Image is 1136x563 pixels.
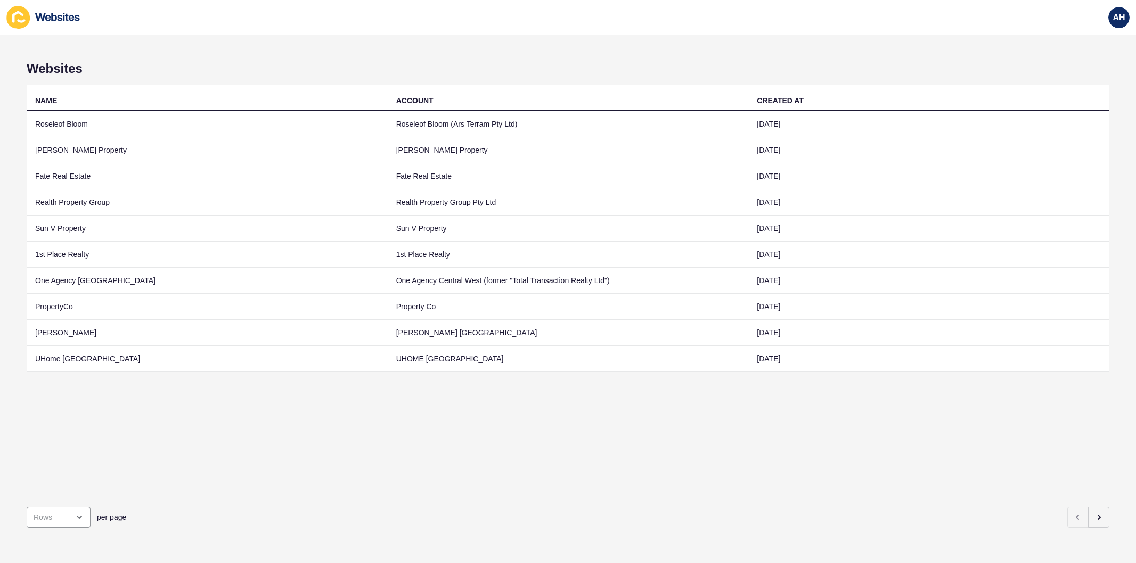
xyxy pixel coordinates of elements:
td: 1st Place Realty [27,242,388,268]
td: [PERSON_NAME] Property [27,137,388,163]
td: Fate Real Estate [388,163,749,189]
span: per page [97,512,126,523]
td: [DATE] [748,242,1109,268]
td: [DATE] [748,346,1109,372]
td: Realth Property Group [27,189,388,216]
td: [DATE] [748,268,1109,294]
td: Property Co [388,294,749,320]
div: open menu [27,507,91,528]
td: [DATE] [748,163,1109,189]
td: Fate Real Estate [27,163,388,189]
td: Sun V Property [388,216,749,242]
td: One Agency [GEOGRAPHIC_DATA] [27,268,388,294]
td: [PERSON_NAME] Property [388,137,749,163]
td: [DATE] [748,320,1109,346]
td: Roseleof Bloom (Ars Terram Pty Ltd) [388,111,749,137]
div: NAME [35,95,57,106]
td: Roseleof Bloom [27,111,388,137]
h1: Websites [27,61,1109,76]
div: CREATED AT [757,95,804,106]
td: Realth Property Group Pty Ltd [388,189,749,216]
td: [PERSON_NAME] [27,320,388,346]
td: [DATE] [748,216,1109,242]
td: One Agency Central West (former "Total Transaction Realty Ltd") [388,268,749,294]
td: [DATE] [748,111,1109,137]
td: UHome [GEOGRAPHIC_DATA] [27,346,388,372]
td: [PERSON_NAME] [GEOGRAPHIC_DATA] [388,320,749,346]
td: [DATE] [748,294,1109,320]
td: [DATE] [748,137,1109,163]
td: 1st Place Realty [388,242,749,268]
td: UHOME [GEOGRAPHIC_DATA] [388,346,749,372]
td: [DATE] [748,189,1109,216]
td: Sun V Property [27,216,388,242]
div: ACCOUNT [396,95,434,106]
td: PropertyCo [27,294,388,320]
span: AH [1113,12,1125,23]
